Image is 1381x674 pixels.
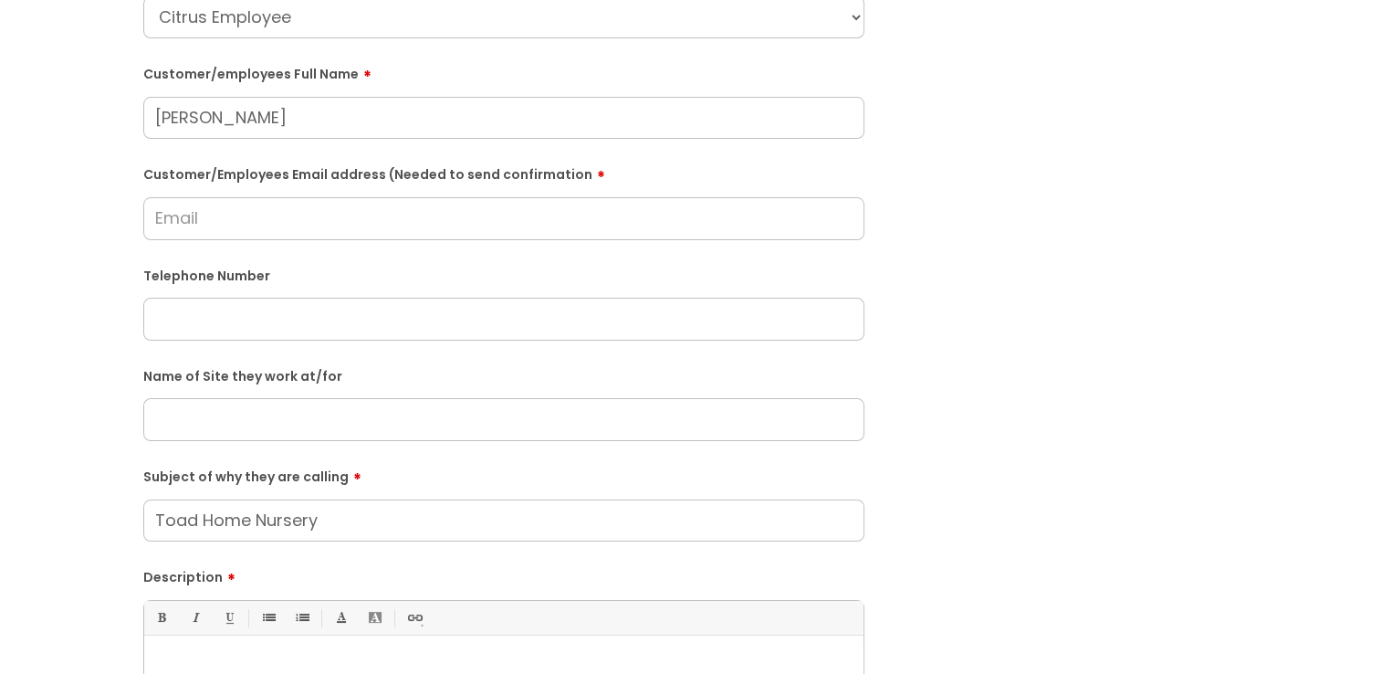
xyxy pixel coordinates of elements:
a: Underline(Ctrl-U) [217,606,240,629]
a: Bold (Ctrl-B) [150,606,173,629]
label: Customer/employees Full Name [143,60,864,82]
a: Back Color [363,606,386,629]
a: 1. Ordered List (Ctrl-Shift-8) [290,606,313,629]
label: Customer/Employees Email address (Needed to send confirmation [143,161,864,183]
a: Italic (Ctrl-I) [183,606,206,629]
label: Name of Site they work at/for [143,365,864,384]
input: Email [143,197,864,239]
a: Font Color [330,606,352,629]
a: Link [403,606,425,629]
a: • Unordered List (Ctrl-Shift-7) [256,606,279,629]
label: Subject of why they are calling [143,463,864,485]
label: Telephone Number [143,265,864,284]
label: Description [143,563,864,585]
